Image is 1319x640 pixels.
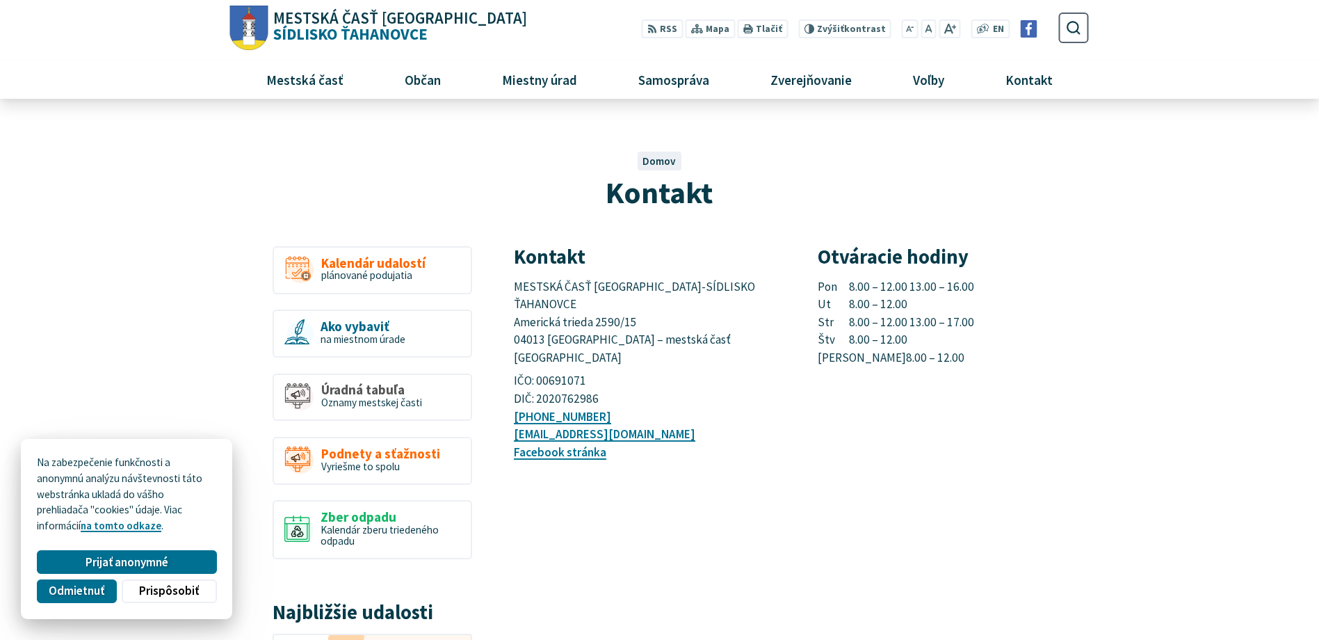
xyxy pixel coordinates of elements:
span: Kontakt [606,173,713,211]
span: plánované podujatia [321,269,412,282]
span: Zber odpadu [321,510,460,525]
a: Samospráva [613,61,735,98]
a: Voľby [888,61,970,98]
span: Zvýšiť [817,23,844,35]
span: Str [818,314,850,332]
span: na miestnom úrade [321,333,405,346]
span: Kontakt [1001,61,1058,98]
a: Mapa [686,19,735,38]
span: [PERSON_NAME] [818,349,906,367]
span: Úradná tabuľa [321,383,422,397]
span: kontrast [817,24,886,35]
a: Kontakt [980,61,1078,98]
a: Občan [379,61,466,98]
span: MESTSKÁ ČASŤ [GEOGRAPHIC_DATA]-SÍDLISKO ŤAHANOVCE Americká trieda 2590/15 04013 [GEOGRAPHIC_DATA]... [514,279,757,366]
a: [EMAIL_ADDRESS][DOMAIN_NAME] [514,426,695,442]
span: Kalendár zberu triedeného odpadu [321,523,439,548]
p: 8.00 – 12.00 13.00 – 16.00 8.00 – 12.00 8.00 – 12.00 13.00 – 17.00 8.00 – 12.00 8.00 – 12.00 [818,278,1089,367]
a: Miestny úrad [476,61,602,98]
img: Prejsť na domovskú stránku [230,6,268,51]
a: Zber odpadu Kalendár zberu triedeného odpadu [273,500,472,559]
button: Zvýšiťkontrast [798,19,891,38]
a: Mestská časť [241,61,369,98]
a: RSS [642,19,683,38]
span: EN [993,22,1004,37]
button: Tlačiť [738,19,788,38]
span: Vyriešme to spolu [321,460,400,473]
span: Samospráva [633,61,714,98]
span: Mestská časť [261,61,348,98]
span: Ut [818,296,850,314]
span: Kalendár udalostí [321,256,426,271]
span: Oznamy mestskej časti [321,396,422,409]
span: Mapa [706,22,729,37]
a: na tomto odkaze [81,519,161,532]
span: Mestská časť [GEOGRAPHIC_DATA] [273,10,527,26]
span: Ako vybaviť [321,319,405,334]
span: Voľby [908,61,950,98]
button: Prispôsobiť [122,579,216,603]
h3: Otváracie hodiny [818,246,1089,268]
a: Facebook stránka [514,445,606,460]
button: Zmenšiť veľkosť písma [902,19,919,38]
span: Pon [818,278,850,296]
button: Zväčšiť veľkosť písma [939,19,960,38]
a: Zverejňovanie [745,61,877,98]
span: Štv [818,331,850,349]
span: Odmietnuť [49,584,104,598]
span: Miestny úrad [496,61,582,98]
span: Zverejňovanie [765,61,857,98]
span: Tlačiť [756,24,782,35]
img: Prejsť na Facebook stránku [1020,20,1037,38]
a: [PHONE_NUMBER] [514,409,611,424]
button: Prijať anonymné [37,550,216,574]
p: IČO: 00691071 DIČ: 2020762986 [514,372,785,408]
span: Občan [399,61,446,98]
span: Sídlisko Ťahanovce [268,10,528,42]
span: Prijať anonymné [86,555,168,570]
span: Podnety a sťažnosti [321,447,440,461]
a: Kalendár udalostí plánované podujatia [273,246,472,294]
a: Domov [642,154,676,168]
button: Nastaviť pôvodnú veľkosť písma [921,19,936,38]
button: Odmietnuť [37,579,116,603]
a: Logo Sídlisko Ťahanovce, prejsť na domovskú stránku. [230,6,527,51]
h3: Kontakt [514,246,785,268]
h3: Najbližšie udalosti [273,602,472,623]
a: Úradná tabuľa Oznamy mestskej časti [273,374,472,422]
a: Podnety a sťažnosti Vyriešme to spolu [273,437,472,485]
p: Na zabezpečenie funkčnosti a anonymnú analýzu návštevnosti táto webstránka ukladá do vášho prehli... [37,455,216,534]
a: EN [989,22,1008,37]
span: Prispôsobiť [139,584,199,598]
span: RSS [660,22,677,37]
a: Ako vybaviť na miestnom úrade [273,310,472,358]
